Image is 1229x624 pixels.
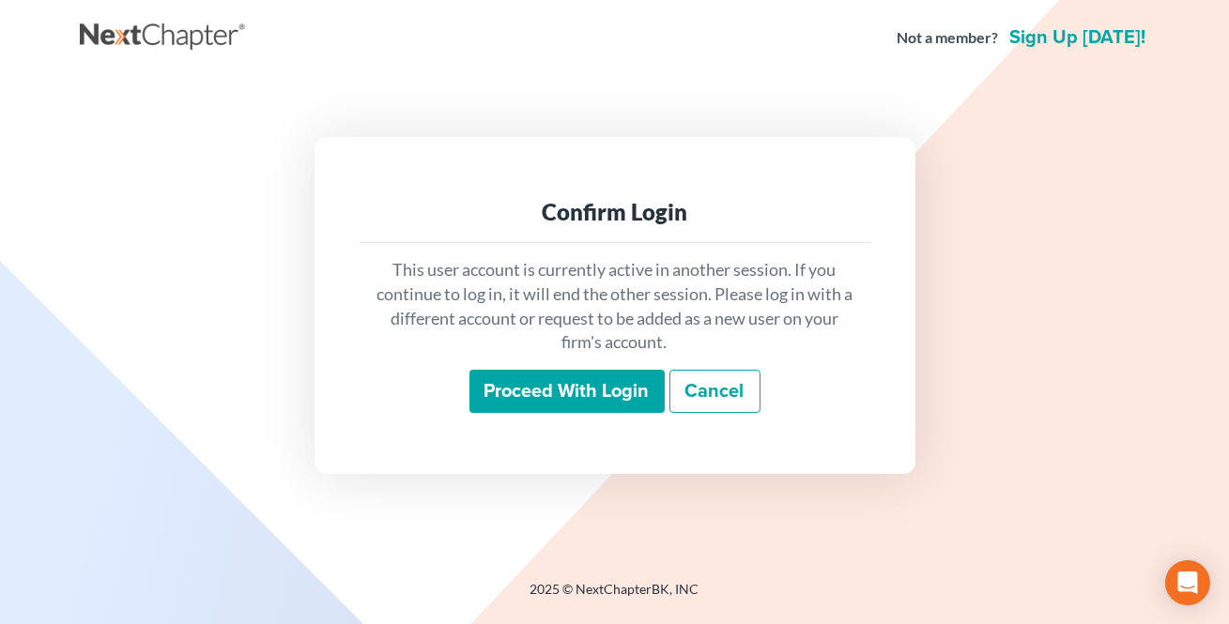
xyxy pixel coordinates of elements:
[80,580,1150,614] div: 2025 © NextChapterBK, INC
[898,27,999,49] strong: Not a member?
[1165,560,1210,605] div: Open Intercom Messenger
[375,197,855,227] div: Confirm Login
[1006,28,1150,47] a: Sign up [DATE]!
[669,370,760,413] a: Cancel
[469,370,665,413] input: Proceed with login
[375,258,855,355] p: This user account is currently active in another session. If you continue to log in, it will end ...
